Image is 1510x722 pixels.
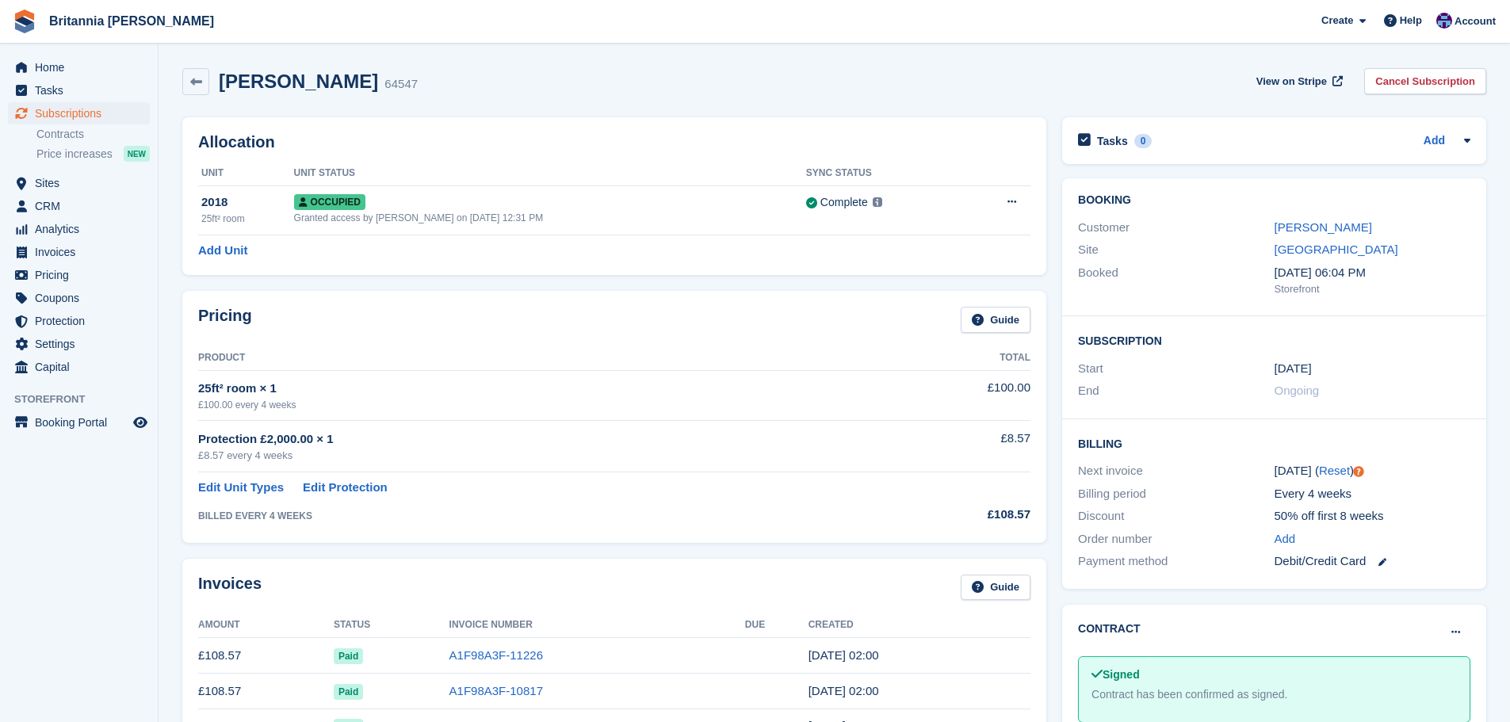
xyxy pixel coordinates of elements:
[1078,621,1141,637] h2: Contract
[449,613,745,638] th: Invoice Number
[1275,281,1470,297] div: Storefront
[198,613,334,638] th: Amount
[35,102,130,124] span: Subscriptions
[8,310,150,332] a: menu
[198,674,334,709] td: £108.57
[1275,552,1470,571] div: Debit/Credit Card
[1078,552,1274,571] div: Payment method
[198,575,262,601] h2: Invoices
[1134,134,1153,148] div: 0
[1078,530,1274,548] div: Order number
[35,287,130,309] span: Coupons
[334,613,449,638] th: Status
[1351,464,1366,479] div: Tooltip anchor
[961,307,1030,333] a: Guide
[36,127,150,142] a: Contracts
[1256,74,1327,90] span: View on Stripe
[809,648,879,662] time: 2025-08-14 01:00:59 UTC
[745,613,809,638] th: Due
[334,648,363,664] span: Paid
[449,648,543,662] a: A1F98A3F-11226
[294,161,806,186] th: Unit Status
[961,575,1030,601] a: Guide
[1364,68,1486,94] a: Cancel Subscription
[1436,13,1452,29] img: Becca Clark
[201,193,294,212] div: 2018
[201,212,294,226] div: 25ft² room
[13,10,36,33] img: stora-icon-8386f47178a22dfd0bd8f6a31ec36ba5ce8667c1dd55bd0f319d3a0aa187defe.svg
[1078,332,1470,348] h2: Subscription
[1275,360,1312,378] time: 2024-12-05 01:00:00 UTC
[806,161,962,186] th: Sync Status
[1275,462,1470,480] div: [DATE] ( )
[8,287,150,309] a: menu
[8,172,150,194] a: menu
[198,380,877,398] div: 25ft² room × 1
[35,356,130,378] span: Capital
[219,71,378,92] h2: [PERSON_NAME]
[1275,384,1320,397] span: Ongoing
[1275,530,1296,548] a: Add
[1455,13,1496,29] span: Account
[1275,264,1470,282] div: [DATE] 06:04 PM
[35,333,130,355] span: Settings
[1078,219,1274,237] div: Customer
[384,75,418,94] div: 64547
[809,613,1030,638] th: Created
[1091,686,1457,703] div: Contract has been confirmed as signed.
[8,102,150,124] a: menu
[8,356,150,378] a: menu
[809,684,879,697] time: 2025-07-17 01:00:32 UTC
[8,264,150,286] a: menu
[1319,464,1350,477] a: Reset
[198,161,294,186] th: Unit
[820,194,868,211] div: Complete
[294,211,806,225] div: Granted access by [PERSON_NAME] on [DATE] 12:31 PM
[1400,13,1422,29] span: Help
[35,264,130,286] span: Pricing
[1275,220,1372,234] a: [PERSON_NAME]
[1097,134,1128,148] h2: Tasks
[1078,507,1274,525] div: Discount
[1078,194,1470,207] h2: Booking
[124,146,150,162] div: NEW
[334,684,363,700] span: Paid
[198,479,284,497] a: Edit Unit Types
[198,430,877,449] div: Protection £2,000.00 × 1
[1078,462,1274,480] div: Next invoice
[198,448,877,464] div: £8.57 every 4 weeks
[303,479,388,497] a: Edit Protection
[8,218,150,240] a: menu
[877,506,1030,524] div: £108.57
[8,333,150,355] a: menu
[1091,667,1457,683] div: Signed
[14,392,158,407] span: Storefront
[877,370,1030,420] td: £100.00
[36,147,113,162] span: Price increases
[1275,507,1470,525] div: 50% off first 8 weeks
[43,8,220,34] a: Britannia [PERSON_NAME]
[877,346,1030,371] th: Total
[1078,264,1274,297] div: Booked
[1078,241,1274,259] div: Site
[198,638,334,674] td: £108.57
[1275,485,1470,503] div: Every 4 weeks
[1078,435,1470,451] h2: Billing
[198,307,252,333] h2: Pricing
[198,398,877,412] div: £100.00 every 4 weeks
[1424,132,1445,151] a: Add
[35,241,130,263] span: Invoices
[294,194,365,210] span: Occupied
[1321,13,1353,29] span: Create
[35,79,130,101] span: Tasks
[198,346,877,371] th: Product
[873,197,882,207] img: icon-info-grey-7440780725fd019a000dd9b08b2336e03edf1995a4989e88bcd33f0948082b44.svg
[8,195,150,217] a: menu
[1078,485,1274,503] div: Billing period
[35,56,130,78] span: Home
[131,413,150,432] a: Preview store
[8,241,150,263] a: menu
[8,79,150,101] a: menu
[877,421,1030,472] td: £8.57
[1078,360,1274,378] div: Start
